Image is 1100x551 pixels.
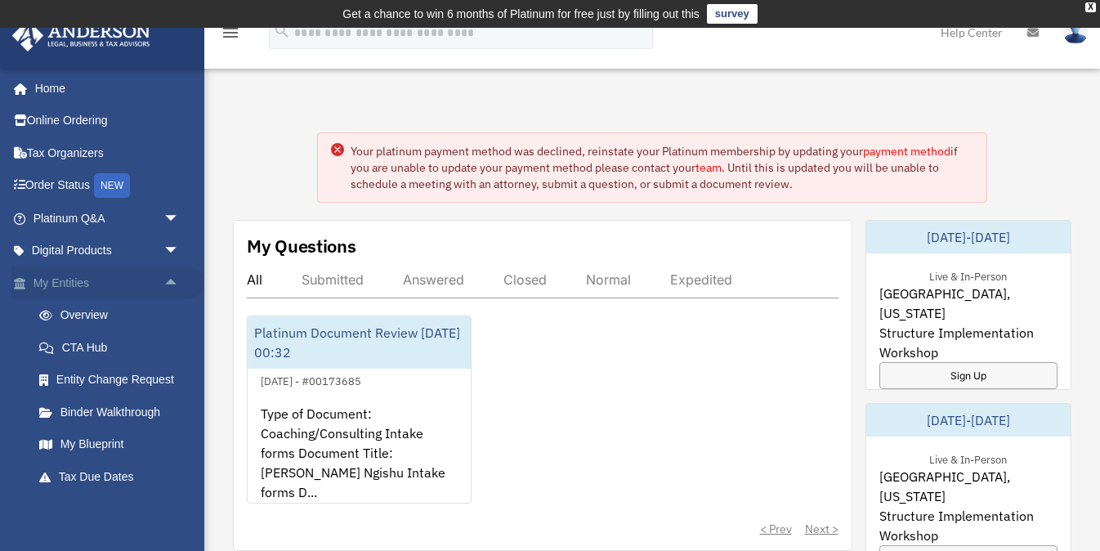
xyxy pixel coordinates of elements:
[879,362,1058,389] a: Sign Up
[11,72,196,105] a: Home
[879,284,1058,323] span: [GEOGRAPHIC_DATA], [US_STATE]
[221,23,240,43] i: menu
[23,299,204,332] a: Overview
[916,267,1020,284] div: Live & In-Person
[11,202,204,235] a: Platinum Q&Aarrow_drop_down
[23,396,204,428] a: Binder Walkthrough
[247,271,262,288] div: All
[302,271,364,288] div: Submitted
[866,221,1071,253] div: [DATE]-[DATE]
[695,160,722,175] a: team
[163,267,196,300] span: arrow_drop_up
[163,202,196,235] span: arrow_drop_down
[163,235,196,268] span: arrow_drop_down
[1063,20,1088,44] img: User Pic
[248,371,374,388] div: [DATE] - #00173685
[863,144,950,159] a: payment method
[247,234,356,258] div: My Questions
[11,235,204,267] a: Digital Productsarrow_drop_down
[403,271,464,288] div: Answered
[503,271,547,288] div: Closed
[11,169,204,203] a: Order StatusNEW
[248,391,471,518] div: Type of Document: Coaching/Consulting Intake forms Document Title: [PERSON_NAME] Ngishu Intake fo...
[248,316,471,369] div: Platinum Document Review [DATE] 00:32
[866,404,1071,437] div: [DATE]-[DATE]
[273,22,291,40] i: search
[879,467,1058,506] span: [GEOGRAPHIC_DATA], [US_STATE]
[342,4,700,24] div: Get a chance to win 6 months of Platinum for free just by filling out this
[94,173,130,198] div: NEW
[11,137,204,169] a: Tax Organizers
[351,143,974,192] div: Your platinum payment method was declined, reinstate your Platinum membership by updating your if...
[23,460,204,493] a: Tax Due Dates
[586,271,631,288] div: Normal
[11,493,204,526] a: My Anderson Teamarrow_drop_down
[163,493,196,526] span: arrow_drop_down
[879,323,1058,362] span: Structure Implementation Workshop
[7,20,155,52] img: Anderson Advisors Platinum Portal
[707,4,758,24] a: survey
[11,267,204,299] a: My Entitiesarrow_drop_up
[1085,2,1096,12] div: close
[11,105,204,137] a: Online Ordering
[23,364,204,396] a: Entity Change Request
[879,506,1058,545] span: Structure Implementation Workshop
[221,29,240,43] a: menu
[23,331,204,364] a: CTA Hub
[23,428,204,461] a: My Blueprint
[247,316,472,504] a: Platinum Document Review [DATE] 00:32[DATE] - #00173685Type of Document: Coaching/Consulting Inta...
[670,271,732,288] div: Expedited
[916,450,1020,467] div: Live & In-Person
